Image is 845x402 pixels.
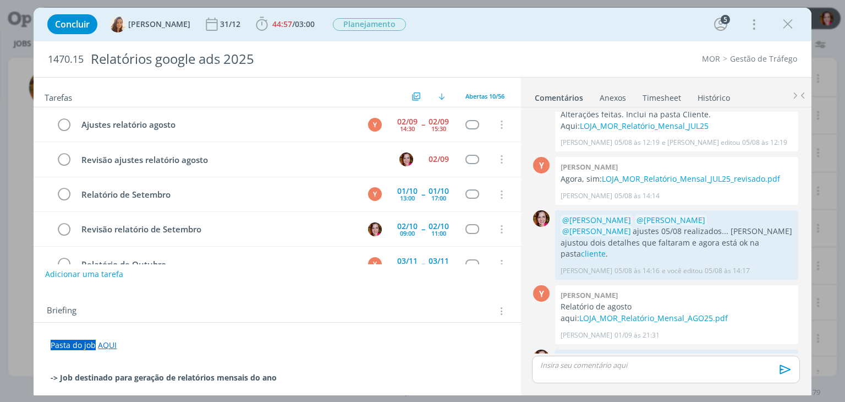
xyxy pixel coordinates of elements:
div: Revisão ajustes relatório agosto [76,153,389,167]
span: @[PERSON_NAME] [562,215,631,225]
span: Concluir [55,20,90,29]
img: B [399,153,413,166]
a: LOJA_MOR_Relatório_Mensal_JUL25 [580,121,709,131]
img: V [109,16,126,32]
a: LOJA_MOR_Relatório_Mensal_AGO25.pdf [579,313,728,323]
div: Revisão relatório de Setembro [76,222,358,236]
span: 05/08 às 14:17 [705,266,750,276]
a: Timesheet [642,88,682,104]
div: 09:00 [400,230,415,236]
p: Agora, sim: [561,173,793,184]
div: Relatórios google ads 2025 [86,46,480,73]
span: 03:00 [295,19,315,29]
a: LOJA_MOR_Relatório_Mensal_JUL25_revisado.pdf [602,173,780,184]
a: Gestão de Tráfego [730,53,797,64]
div: 5 [721,15,730,24]
div: Y [368,187,382,201]
div: Relatório de Outubro [76,258,358,271]
div: 01/10 [397,187,418,195]
button: Y [367,116,383,133]
p: Alterações feitas. Incluí na pasta Cliente. Aqui: [561,109,793,132]
span: 05/08 às 14:16 [614,266,660,276]
button: 44:57/03:00 [253,15,317,33]
div: Y [533,157,550,173]
img: B [533,350,550,366]
a: Histórico [697,88,731,104]
p: [PERSON_NAME] [561,330,612,340]
div: Ajustes relatório agosto [76,118,358,132]
p: [PERSON_NAME] [561,138,612,148]
b: [PERSON_NAME] [561,290,618,300]
span: @[PERSON_NAME] [562,226,631,236]
span: e você editou [662,266,703,276]
span: 01/09 às 21:31 [614,330,660,340]
button: Y [367,186,383,203]
img: B [533,210,550,227]
div: dialog [34,8,811,395]
button: Adicionar uma tarefa [45,264,124,284]
span: e [PERSON_NAME] editou [662,138,740,148]
div: Y [368,257,382,271]
div: 15:30 [431,126,446,132]
div: 01/10 [429,187,449,195]
div: 17:00 [431,195,446,201]
img: arrow-down.svg [438,93,445,100]
span: 05/08 às 14:14 [614,191,660,201]
div: 02/10 [397,222,418,230]
a: Comentários [534,88,584,104]
div: 02/10 [429,222,449,230]
span: -- [421,191,425,198]
span: -- [421,121,425,128]
b: [PERSON_NAME] [561,162,618,172]
div: 02/09 [429,118,449,126]
span: / [292,19,295,29]
p: [PERSON_NAME] [561,191,612,201]
button: Planejamento [332,18,407,31]
div: 14:30 [400,126,415,132]
span: Pasta do job [51,340,96,350]
div: 03/11 [429,257,449,265]
button: Concluir [47,14,97,34]
div: Relatório de Setembro [76,188,358,202]
p: ajustes 05/08 realizados... [PERSON_NAME] ajustou dois detalhes que faltaram e agora está ok na p... [561,215,793,260]
a: MOR [702,53,720,64]
a: AQUI [98,340,117,350]
p: Relatório de agosto aqui: [561,301,793,324]
div: 11:00 [431,230,446,236]
div: Y [533,285,550,302]
button: 5 [712,15,729,33]
div: Anexos [600,93,626,104]
img: B [368,222,382,236]
a: cliente [581,248,606,259]
span: 1470.15 [48,53,84,66]
span: 05/08 às 12:19 [614,138,660,148]
div: 02/09 [429,155,449,163]
span: Planejamento [333,18,406,31]
span: @[PERSON_NAME] [637,215,705,225]
div: 31/12 [220,20,243,28]
span: -- [421,225,425,233]
span: [PERSON_NAME] [128,20,190,28]
span: 44:57 [272,19,292,29]
span: -- [421,260,425,268]
span: Tarefas [45,90,72,103]
button: Y [367,256,383,272]
button: B [367,221,383,237]
div: 03/11 [397,257,418,265]
div: 02/09 [397,118,418,126]
span: 05/08 às 12:19 [742,138,787,148]
button: V[PERSON_NAME] [109,16,190,32]
strong: -> Job destinado para geração de relatórios mensais do ano [51,372,277,383]
span: Briefing [47,304,76,318]
span: Abertas 10/56 [465,92,504,100]
button: B [398,151,415,167]
p: [PERSON_NAME] [561,266,612,276]
div: 13:00 [400,195,415,201]
div: Y [368,118,382,132]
